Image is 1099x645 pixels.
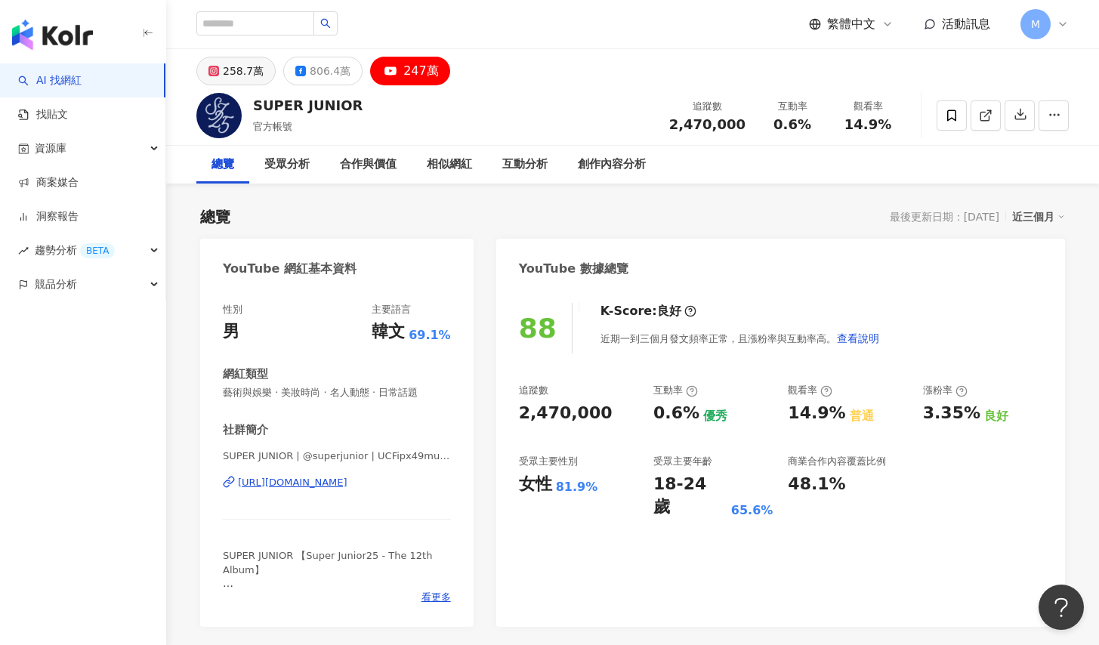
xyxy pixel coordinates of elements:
[850,408,874,424] div: 普通
[18,175,79,190] a: 商案媒合
[890,211,999,223] div: 最後更新日期：[DATE]
[657,303,681,319] div: 良好
[427,156,472,174] div: 相似網紅
[731,502,773,519] div: 65.6%
[942,17,990,31] span: 活動訊息
[519,473,552,496] div: 女性
[653,402,699,425] div: 0.6%
[196,93,242,138] img: KOL Avatar
[253,121,292,132] span: 官方帳號
[788,455,886,468] div: 商業合作內容覆蓋比例
[253,96,363,115] div: SUPER JUNIOR
[653,473,727,520] div: 18-24 歲
[773,117,811,132] span: 0.6%
[788,473,845,496] div: 48.1%
[223,320,239,344] div: 男
[18,209,79,224] a: 洞察報告
[827,16,875,32] span: 繁體中文
[403,60,439,82] div: 247萬
[35,267,77,301] span: 競品分析
[519,313,557,344] div: 88
[669,99,746,114] div: 追蹤數
[409,327,451,344] span: 69.1%
[223,60,264,82] div: 258.7萬
[421,591,451,604] span: 看更多
[1012,207,1065,227] div: 近三個月
[200,206,230,227] div: 總覽
[923,402,980,425] div: 3.35%
[80,243,115,258] div: BETA
[35,131,66,165] span: 資源庫
[600,303,696,319] div: K-Score :
[923,384,968,397] div: 漲粉率
[837,332,879,344] span: 查看說明
[340,156,397,174] div: 合作與價值
[764,99,821,114] div: 互動率
[788,384,832,397] div: 觀看率
[984,408,1008,424] div: 良好
[264,156,310,174] div: 受眾分析
[703,408,727,424] div: 優秀
[519,402,613,425] div: 2,470,000
[669,116,746,132] span: 2,470,000
[238,476,347,489] div: [URL][DOMAIN_NAME]
[502,156,548,174] div: 互動分析
[844,117,891,132] span: 14.9%
[223,366,268,382] div: 網紅類型
[18,73,82,88] a: searchAI 找網紅
[223,449,451,463] span: SUPER JUNIOR | @superjunior | UCFipx49muiJ8-d2YsnLlNVw
[788,402,845,425] div: 14.9%
[223,386,451,400] span: 藝術與娛樂 · 美妝時尚 · 名人動態 · 日常話題
[283,57,363,85] button: 806.4萬
[653,455,712,468] div: 受眾主要年齡
[556,479,598,495] div: 81.9%
[839,99,897,114] div: 觀看率
[320,18,331,29] span: search
[310,60,350,82] div: 806.4萬
[653,384,698,397] div: 互動率
[1031,16,1040,32] span: M
[370,57,450,85] button: 247萬
[600,323,880,353] div: 近期一到三個月發文頻率正常，且漲粉率與互動率高。
[372,303,411,316] div: 主要語言
[12,20,93,50] img: logo
[836,323,880,353] button: 查看說明
[519,384,548,397] div: 追蹤數
[18,245,29,256] span: rise
[196,57,276,85] button: 258.7萬
[35,233,115,267] span: 趨勢分析
[1039,585,1084,630] iframe: Help Scout Beacon - Open
[18,107,68,122] a: 找貼文
[211,156,234,174] div: 總覽
[223,261,357,277] div: YouTube 網紅基本資料
[223,303,242,316] div: 性別
[223,422,268,438] div: 社群簡介
[519,455,578,468] div: 受眾主要性別
[223,476,451,489] a: [URL][DOMAIN_NAME]
[578,156,646,174] div: 創作內容分析
[519,261,628,277] div: YouTube 數據總覽
[372,320,405,344] div: 韓文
